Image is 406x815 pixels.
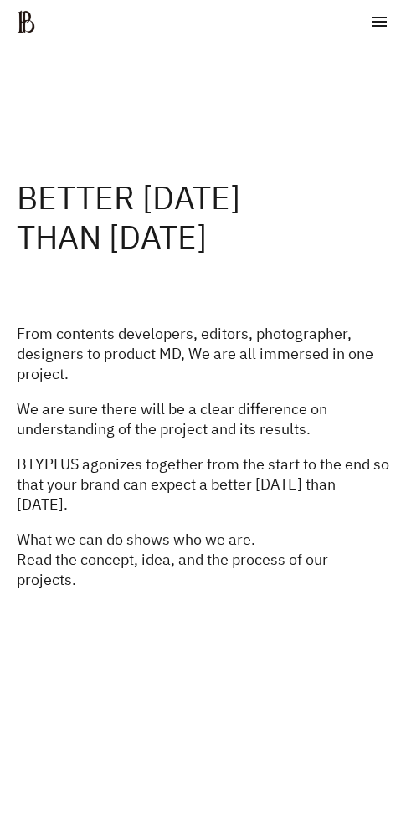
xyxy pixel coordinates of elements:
p: What we can do shows who we are. Read the concept, idea, and the process of our projects. [17,529,389,589]
p: From contents developers, editors, photographer, designers to product MD, We are all immersed in ... [17,323,389,383]
h2: BETTER [DATE] THAN [DATE] [17,178,389,256]
p: We are sure there will be a clear difference on understanding of the project and its results. [17,398,389,438]
img: ba379d5522eb3.png [17,10,35,33]
p: BTYPLUS agonizes together from the start to the end so that your brand can expect a better [DATE]... [17,454,389,514]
